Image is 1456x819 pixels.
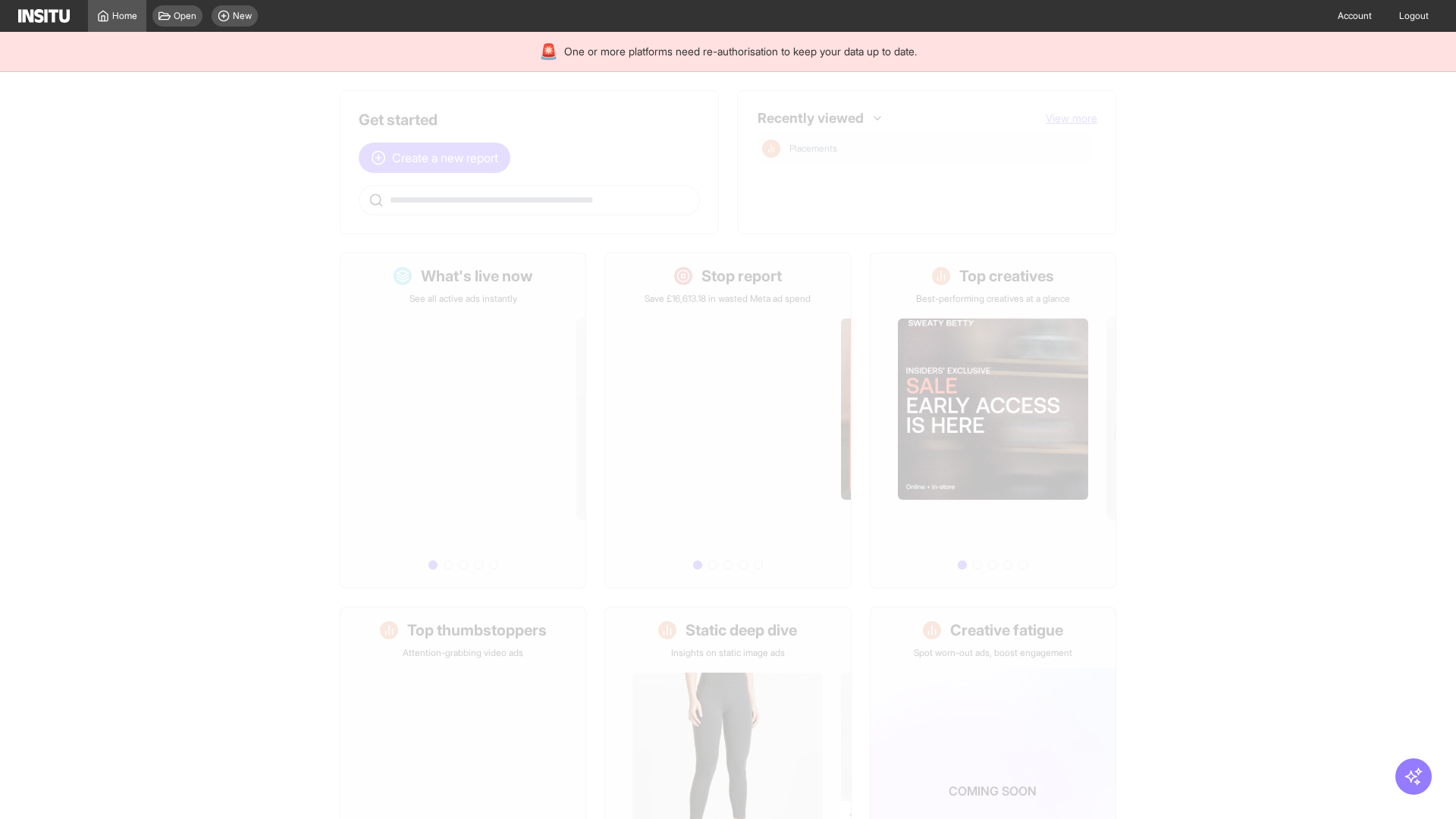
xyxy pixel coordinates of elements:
span: New [233,10,252,22]
span: Home [112,10,137,22]
div: 🚨 [539,41,558,62]
span: Open [174,10,196,22]
span: One or more platforms need re-authorisation to keep your data up to date. [564,44,917,59]
img: Logo [18,9,70,23]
